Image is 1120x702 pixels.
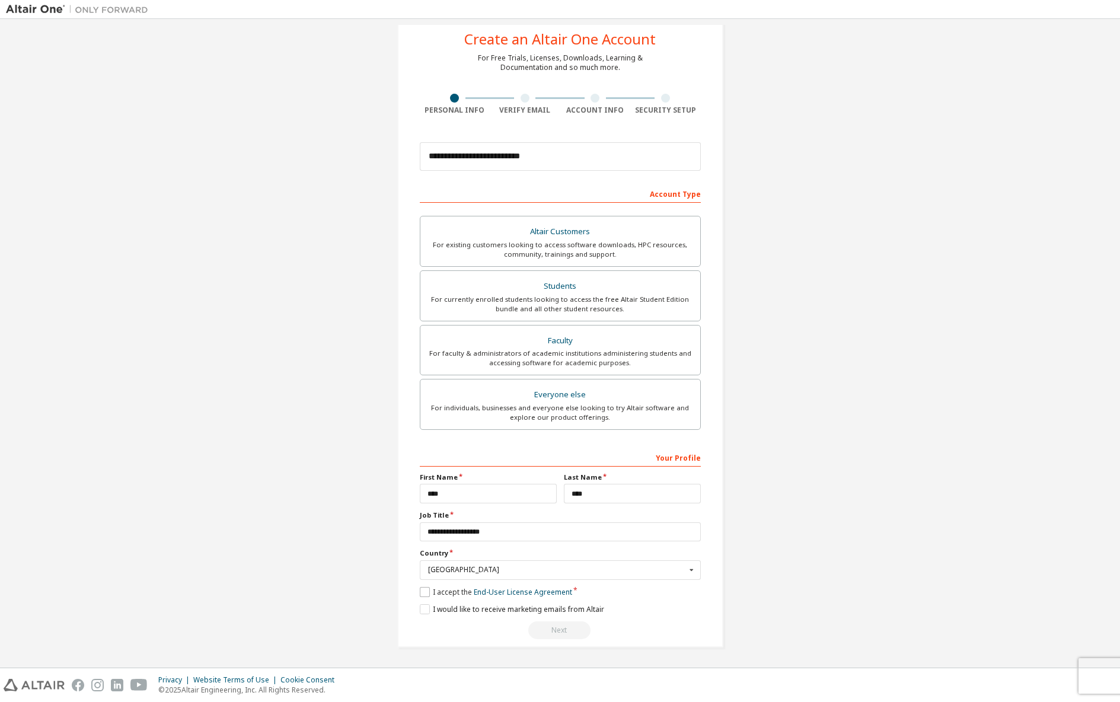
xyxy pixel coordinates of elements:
[4,679,65,691] img: altair_logo.svg
[420,448,701,467] div: Your Profile
[91,679,104,691] img: instagram.svg
[464,32,656,46] div: Create an Altair One Account
[420,587,572,597] label: I accept the
[474,587,572,597] a: End-User License Agreement
[130,679,148,691] img: youtube.svg
[111,679,123,691] img: linkedin.svg
[564,473,701,482] label: Last Name
[72,679,84,691] img: facebook.svg
[420,621,701,639] div: Read and acccept EULA to continue
[6,4,154,15] img: Altair One
[420,510,701,520] label: Job Title
[427,295,693,314] div: For currently enrolled students looking to access the free Altair Student Edition bundle and all ...
[280,675,342,685] div: Cookie Consent
[420,548,701,558] label: Country
[427,224,693,240] div: Altair Customers
[427,349,693,368] div: For faculty & administrators of academic institutions administering students and accessing softwa...
[420,473,557,482] label: First Name
[420,604,604,614] label: I would like to receive marketing emails from Altair
[560,106,631,115] div: Account Info
[427,240,693,259] div: For existing customers looking to access software downloads, HPC resources, community, trainings ...
[490,106,560,115] div: Verify Email
[420,184,701,203] div: Account Type
[427,333,693,349] div: Faculty
[420,106,490,115] div: Personal Info
[193,675,280,685] div: Website Terms of Use
[427,403,693,422] div: For individuals, businesses and everyone else looking to try Altair software and explore our prod...
[427,278,693,295] div: Students
[630,106,701,115] div: Security Setup
[478,53,643,72] div: For Free Trials, Licenses, Downloads, Learning & Documentation and so much more.
[158,675,193,685] div: Privacy
[428,566,686,573] div: [GEOGRAPHIC_DATA]
[158,685,342,695] p: © 2025 Altair Engineering, Inc. All Rights Reserved.
[427,387,693,403] div: Everyone else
